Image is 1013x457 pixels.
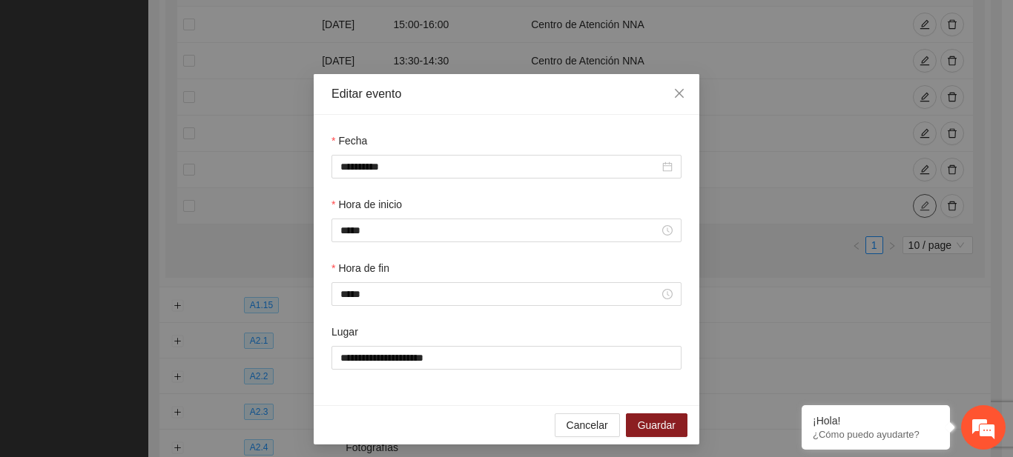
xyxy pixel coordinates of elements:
[86,146,205,296] span: Estamos en línea.
[331,133,367,149] label: Fecha
[331,260,389,276] label: Hora de fin
[340,286,659,302] input: Hora de fin
[243,7,279,43] div: Minimizar ventana de chat en vivo
[626,413,687,437] button: Guardar
[638,417,676,433] span: Guardar
[7,301,283,353] textarea: Escriba su mensaje y pulse “Intro”
[77,76,249,95] div: Chatee con nosotros ahora
[340,159,659,175] input: Fecha
[331,324,358,340] label: Lugar
[331,86,682,102] div: Editar evento
[340,222,659,238] input: Hora de inicio
[659,74,699,114] button: Close
[567,417,608,433] span: Cancelar
[331,346,682,370] input: Lugar
[813,415,939,427] div: ¡Hola!
[555,413,620,437] button: Cancelar
[331,196,402,213] label: Hora de inicio
[673,87,685,99] span: close
[813,429,939,440] p: ¿Cómo puedo ayudarte?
